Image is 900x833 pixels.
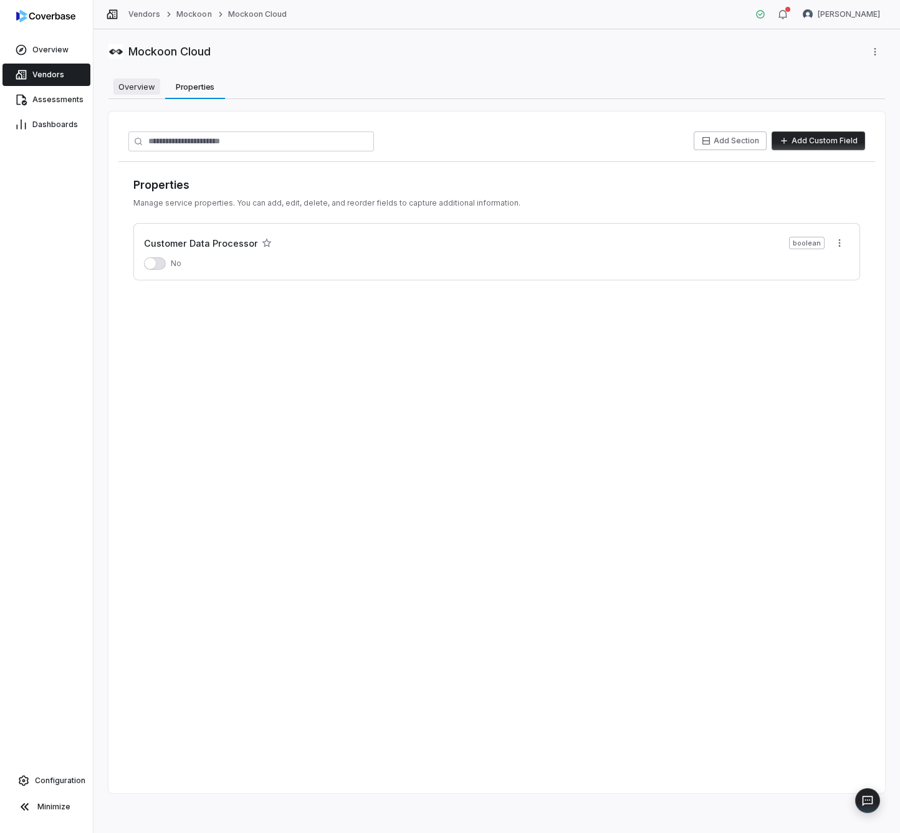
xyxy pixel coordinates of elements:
a: Vendors [128,9,160,19]
span: boolean [789,237,825,249]
h1: Properties [133,177,860,193]
a: Assessments [2,88,90,111]
span: Properties [171,79,220,95]
a: Mockoon Cloud [228,9,287,19]
a: Vendors [2,64,90,86]
button: Add Custom Field [772,131,865,150]
span: Assessments [32,95,84,105]
img: Coverbase logo [16,10,75,22]
button: More actions [865,42,885,61]
a: Dashboards [2,113,90,136]
a: Configuration [5,769,88,792]
a: Overview [2,39,90,61]
span: Mockoon Cloud [128,44,211,60]
button: Chris Morgan avatar[PERSON_NAME] [795,5,888,24]
span: Vendors [32,70,64,80]
span: Configuration [35,776,85,786]
button: Minimize [5,794,88,819]
span: Dashboards [32,120,78,130]
h3: Customer Data Processor [144,237,258,250]
span: Overview [32,45,69,55]
button: Add Section [694,131,767,150]
span: Overview [113,79,160,95]
span: Minimize [37,802,70,812]
p: Manage service properties. You can add, edit, delete, and reorder fields to capture additional in... [133,198,860,208]
span: No [171,259,181,269]
a: Mockoon [176,9,211,19]
button: More actions [830,234,850,252]
img: Chris Morgan avatar [803,9,813,19]
span: [PERSON_NAME] [818,9,880,19]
